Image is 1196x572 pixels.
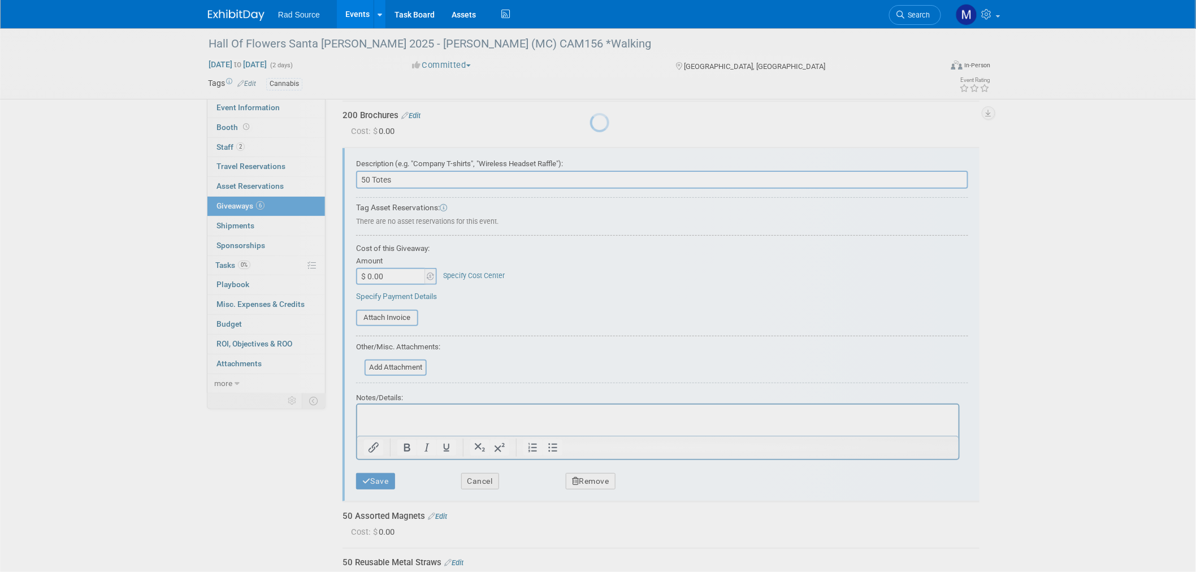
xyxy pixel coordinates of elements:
a: Search [889,5,941,25]
body: Rich Text Area. Press ALT-0 for help. [6,5,596,16]
img: Melissa Conboy [956,4,977,25]
span: Search [904,11,930,19]
span: Rad Source [278,10,320,19]
img: ExhibitDay [208,10,265,21]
